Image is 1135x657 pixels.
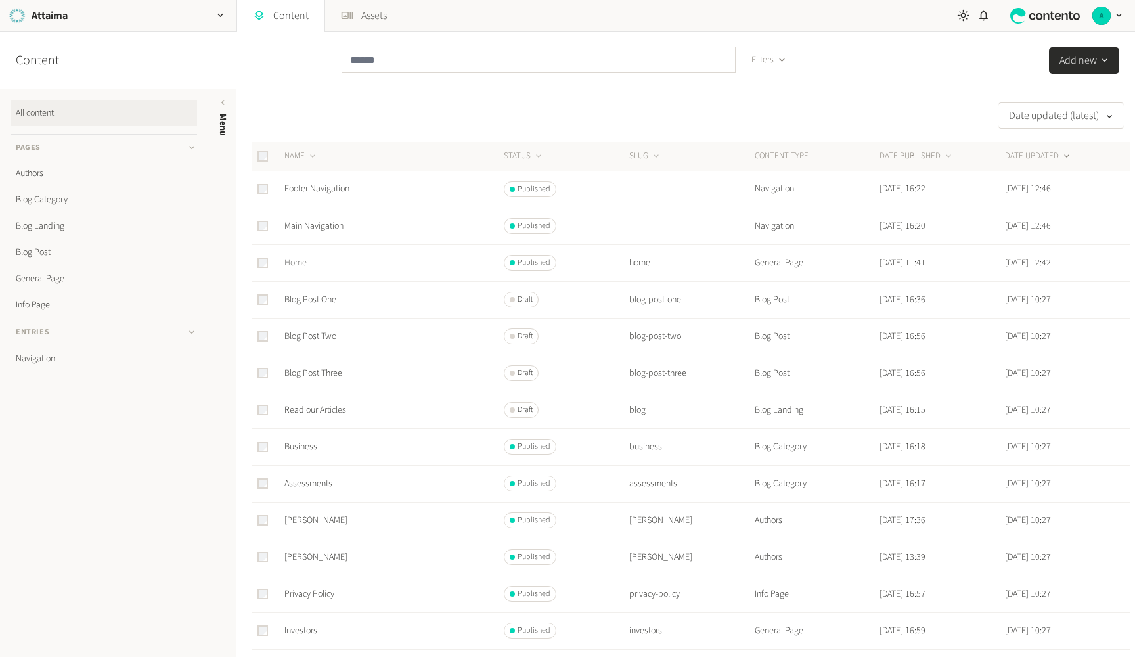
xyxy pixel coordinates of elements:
[1005,403,1051,417] time: [DATE] 10:27
[1092,7,1111,25] img: Adrian
[751,53,774,67] span: Filters
[284,624,317,637] a: Investors
[518,404,533,416] span: Draft
[879,440,925,453] time: [DATE] 16:18
[518,514,550,526] span: Published
[1005,587,1051,600] time: [DATE] 10:27
[998,102,1124,129] button: Date updated (latest)
[518,183,550,195] span: Published
[518,478,550,489] span: Published
[1005,150,1072,163] button: DATE UPDATED
[1005,551,1051,564] time: [DATE] 10:27
[216,114,230,136] span: Menu
[629,428,754,465] td: business
[11,187,197,213] a: Blog Category
[284,256,307,269] a: Home
[284,551,347,564] a: [PERSON_NAME]
[629,318,754,355] td: blog-post-two
[629,539,754,576] td: [PERSON_NAME]
[754,539,879,576] td: Authors
[284,367,342,380] a: Blog Post Three
[754,318,879,355] td: Blog Post
[1005,440,1051,453] time: [DATE] 10:27
[879,219,925,233] time: [DATE] 16:20
[284,293,336,306] a: Blog Post One
[1005,514,1051,527] time: [DATE] 10:27
[1005,219,1051,233] time: [DATE] 12:46
[518,551,550,563] span: Published
[1005,293,1051,306] time: [DATE] 10:27
[11,100,197,126] a: All content
[741,47,797,73] button: Filters
[518,441,550,453] span: Published
[518,220,550,232] span: Published
[11,346,197,372] a: Navigation
[284,330,336,343] a: Blog Post Two
[754,465,879,502] td: Blog Category
[16,51,89,70] h2: Content
[754,208,879,244] td: Navigation
[629,576,754,612] td: privacy-policy
[1005,477,1051,490] time: [DATE] 10:27
[879,293,925,306] time: [DATE] 16:36
[32,8,68,24] h2: Attaima
[518,625,550,637] span: Published
[11,265,197,292] a: General Page
[754,244,879,281] td: General Page
[629,355,754,392] td: blog-post-three
[629,465,754,502] td: assessments
[11,239,197,265] a: Blog Post
[879,367,925,380] time: [DATE] 16:56
[284,182,349,195] a: Footer Navigation
[284,587,334,600] a: Privacy Policy
[518,294,533,306] span: Draft
[1049,47,1119,74] button: Add new
[518,367,533,379] span: Draft
[879,256,925,269] time: [DATE] 11:41
[284,403,346,417] a: Read our Articles
[879,477,925,490] time: [DATE] 16:17
[284,219,344,233] a: Main Navigation
[879,403,925,417] time: [DATE] 16:15
[754,612,879,649] td: General Page
[16,142,41,154] span: Pages
[11,292,197,318] a: Info Page
[879,150,954,163] button: DATE PUBLISHED
[1005,256,1051,269] time: [DATE] 12:42
[518,588,550,600] span: Published
[518,257,550,269] span: Published
[1005,182,1051,195] time: [DATE] 12:46
[8,7,26,25] img: Attaima
[629,392,754,428] td: blog
[629,281,754,318] td: blog-post-one
[629,244,754,281] td: home
[284,150,318,163] button: NAME
[754,355,879,392] td: Blog Post
[754,428,879,465] td: Blog Category
[16,327,49,338] span: Entries
[629,612,754,649] td: investors
[754,576,879,612] td: Info Page
[629,502,754,539] td: [PERSON_NAME]
[879,330,925,343] time: [DATE] 16:56
[504,150,544,163] button: STATUS
[754,281,879,318] td: Blog Post
[284,514,347,527] a: [PERSON_NAME]
[1005,624,1051,637] time: [DATE] 10:27
[754,502,879,539] td: Authors
[518,330,533,342] span: Draft
[879,551,925,564] time: [DATE] 13:39
[284,477,332,490] a: Assessments
[879,514,925,527] time: [DATE] 17:36
[879,624,925,637] time: [DATE] 16:59
[11,160,197,187] a: Authors
[879,182,925,195] time: [DATE] 16:22
[11,213,197,239] a: Blog Landing
[284,440,317,453] a: Business
[1005,330,1051,343] time: [DATE] 10:27
[754,142,879,171] th: CONTENT TYPE
[1005,367,1051,380] time: [DATE] 10:27
[879,587,925,600] time: [DATE] 16:57
[754,171,879,208] td: Navigation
